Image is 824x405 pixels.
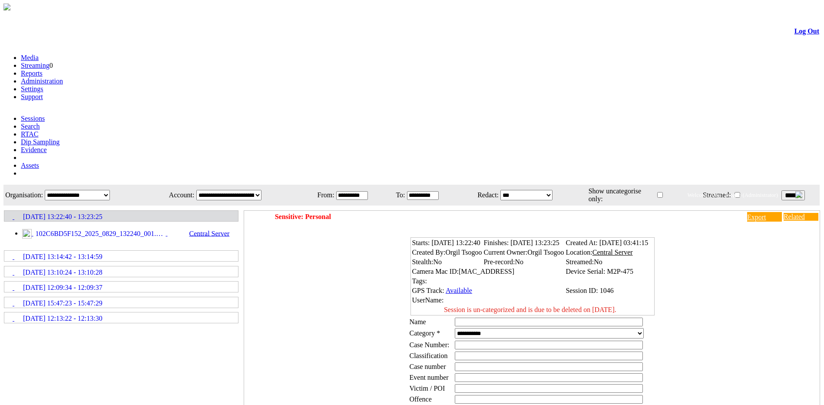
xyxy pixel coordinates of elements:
[510,239,559,246] span: [DATE] 13:23:25
[607,268,633,275] span: M2P-475
[566,268,605,275] span: Device Serial:
[412,248,483,257] td: Created By:
[794,27,819,35] a: Log Out
[784,213,818,221] a: Related
[22,229,32,239] img: video24.svg
[483,239,509,246] span: Finishes:
[599,239,648,246] span: [DATE] 03:41:15
[50,62,53,69] span: 0
[5,267,238,276] a: [DATE] 13:10:24 - 13:10:28
[527,249,564,256] span: Orgil Tsogoo
[5,211,238,221] a: [DATE] 13:22:40 - 13:23:25
[566,287,598,294] span: Session ID:
[446,287,472,294] a: Available
[21,77,63,85] a: Administration
[21,130,38,138] a: RTAC
[445,249,482,256] span: Orgil Tsogoo
[565,248,649,257] td: Location:
[412,277,427,285] span: Tags:
[410,352,448,359] span: Classification
[592,249,633,256] span: Central Server
[152,186,195,205] td: Account:
[23,299,103,307] span: [DATE] 15:47:23 - 15:47:29
[306,186,335,205] td: From:
[21,70,43,77] a: Reports
[4,186,43,205] td: Organisation:
[21,162,39,169] a: Assets
[23,315,103,322] span: [DATE] 12:13:22 - 12:13:30
[410,329,440,337] label: Category *
[410,341,450,349] span: Case Number:
[21,93,43,100] a: Support
[594,258,602,266] span: No
[410,395,432,403] span: Offence
[412,296,444,304] span: UserName:
[5,313,238,322] a: [DATE] 12:13:22 - 12:13:30
[33,230,166,238] span: 102C6BD5F152_2025_0829_132240_001.MP4
[412,258,483,266] td: Stealth:
[23,284,103,292] span: [DATE] 12:09:34 - 12:09:37
[433,258,442,266] span: No
[515,258,523,266] span: No
[565,258,649,266] td: Streamed:
[3,3,10,10] img: arrow-3.png
[412,267,565,276] td: Camera Mac ID:
[431,239,480,246] span: [DATE] 13:22:40
[483,248,564,257] td: Current Owner:
[22,229,234,237] a: 102C6BD5F152_2025_0829_132240_001.MP4 Central Server
[5,282,238,292] a: [DATE] 12:09:34 - 12:09:37
[688,192,778,198] span: Welcome, Orgil Tsogoo (Administrator)
[444,306,616,313] span: Session is un-categorized and is due to be deleted on [DATE].
[168,230,234,237] span: Central Server
[23,213,103,221] span: [DATE] 13:22:40 - 13:23:25
[459,268,514,275] span: [MAC_ADDRESS]
[412,287,444,294] span: GPS Track:
[410,318,426,325] label: Name
[21,138,60,146] a: Dip Sampling
[21,123,40,130] a: Search
[21,62,50,69] a: Streaming
[275,212,717,222] td: Sensitive: Personal
[747,212,782,222] a: Export
[410,363,446,370] span: Case number
[23,269,103,276] span: [DATE] 13:10:24 - 13:10:28
[589,187,641,202] span: Show uncategorise only:
[5,251,238,261] a: [DATE] 13:14:42 - 13:14:59
[21,54,39,61] a: Media
[460,186,499,205] td: Redact:
[23,253,103,261] span: [DATE] 13:14:42 - 13:14:59
[389,186,405,205] td: To:
[566,239,597,246] span: Created At:
[21,115,45,122] a: Sessions
[600,287,614,294] span: 1046
[410,385,445,392] span: Victim / POI
[412,239,430,246] span: Starts:
[483,258,564,266] td: Pre-record:
[795,191,802,198] img: bell24.png
[410,374,449,381] span: Event number
[21,146,47,153] a: Evidence
[5,298,238,307] a: [DATE] 15:47:23 - 15:47:29
[21,85,43,93] a: Settings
